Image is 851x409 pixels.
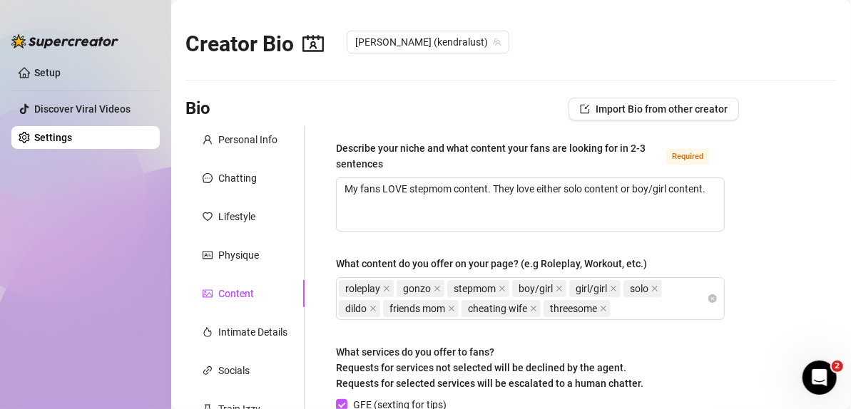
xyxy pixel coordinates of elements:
[218,324,287,340] div: Intimate Details
[389,301,445,316] span: friends mom
[355,31,501,53] span: Kendra (kendralust)
[218,286,254,301] div: Content
[336,256,647,271] div: What content do you offer on your page? (e.g Roleplay, Workout, etc.)
[666,149,709,165] span: Required
[370,305,377,312] span: close
[832,361,843,372] span: 2
[610,285,617,292] span: close
[218,247,259,263] div: Physique
[203,327,213,337] span: fire
[802,361,837,395] iframe: Intercom live chat
[203,135,213,145] span: user
[651,285,658,292] span: close
[203,212,213,222] span: heart
[203,289,213,299] span: picture
[34,103,131,115] a: Discover Viral Videos
[185,98,210,120] h3: Bio
[569,98,739,120] button: Import Bio from other creator
[493,38,501,46] span: team
[337,178,724,231] textarea: Describe your niche and what content your fans are looking for in 2-3 sentences
[203,173,213,183] span: message
[576,281,607,296] span: girl/girl
[339,300,380,317] span: dildo
[519,281,553,296] span: boy/girl
[34,132,72,143] a: Settings
[448,305,455,312] span: close
[630,281,648,296] span: solo
[580,104,590,114] span: import
[302,33,324,54] span: contacts
[218,132,277,147] div: Personal Info
[339,280,394,297] span: roleplay
[512,280,566,297] span: boy/girl
[218,170,257,186] div: Chatting
[434,285,441,292] span: close
[556,285,563,292] span: close
[613,300,616,317] input: What content do you offer on your page? (e.g Roleplay, Workout, etc.)
[454,281,496,296] span: stepmom
[383,285,390,292] span: close
[600,305,607,312] span: close
[499,285,506,292] span: close
[345,301,367,316] span: dildo
[336,256,657,271] label: What content do you offer on your page? (e.g Roleplay, Workout, etc.)
[218,209,255,224] div: Lifestyle
[203,366,213,376] span: link
[11,34,118,48] img: logo-BBDzfeDw.svg
[550,301,597,316] span: threesome
[336,140,661,172] div: Describe your niche and what content your fans are looking for in 2-3 sentences
[34,67,61,78] a: Setup
[530,305,537,312] span: close
[596,103,728,115] span: Import Bio from other creator
[345,281,380,296] span: roleplay
[336,346,643,389] span: What services do you offer to fans? Requests for services not selected will be declined by the ag...
[569,280,621,297] span: girl/girl
[383,300,459,317] span: friends mom
[544,300,611,317] span: threesome
[468,301,527,316] span: cheating wife
[336,140,725,172] label: Describe your niche and what content your fans are looking for in 2-3 sentences
[403,281,431,296] span: gonzo
[203,250,213,260] span: idcard
[185,31,324,58] h2: Creator Bio
[462,300,541,317] span: cheating wife
[623,280,662,297] span: solo
[397,280,444,297] span: gonzo
[447,280,509,297] span: stepmom
[708,294,717,303] span: close-circle
[218,363,250,378] div: Socials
